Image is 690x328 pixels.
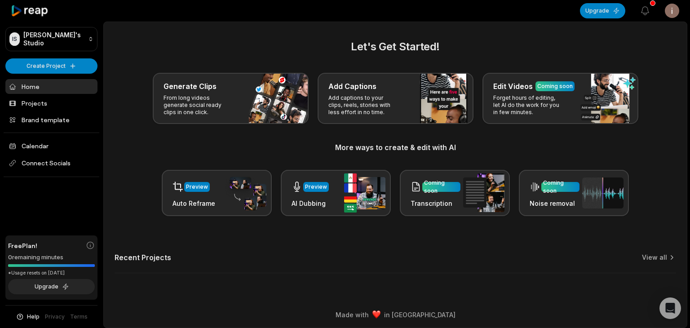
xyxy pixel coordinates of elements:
[292,199,329,208] h3: AI Dubbing
[5,58,97,74] button: Create Project
[344,173,385,213] img: ai_dubbing.png
[5,79,97,94] a: Home
[5,138,97,153] a: Calendar
[112,310,679,319] div: Made with in [GEOGRAPHIC_DATA]
[659,297,681,319] div: Open Intercom Messenger
[8,279,95,294] button: Upgrade
[372,310,380,319] img: heart emoji
[172,199,215,208] h3: Auto Reframe
[642,253,667,262] a: View all
[493,81,533,92] h3: Edit Videos
[23,31,84,47] p: [PERSON_NAME]'s Studio
[5,155,97,171] span: Connect Socials
[8,253,95,262] div: 0 remaining minutes
[411,199,460,208] h3: Transcription
[8,241,37,250] span: Free Plan!
[5,112,97,127] a: Brand template
[328,81,376,92] h3: Add Captions
[164,94,233,116] p: From long videos generate social ready clips in one click.
[186,183,208,191] div: Preview
[115,253,171,262] h2: Recent Projects
[70,313,88,321] a: Terms
[537,82,573,90] div: Coming soon
[530,199,579,208] h3: Noise removal
[463,173,504,212] img: transcription.png
[582,177,624,208] img: noise_removal.png
[305,183,327,191] div: Preview
[424,179,459,195] div: Coming soon
[5,96,97,111] a: Projects
[328,94,398,116] p: Add captions to your clips, reels, stories with less effort in no time.
[115,39,676,55] h2: Let's Get Started!
[9,32,20,46] div: IS
[45,313,65,321] a: Privacy
[115,142,676,153] h3: More ways to create & edit with AI
[8,270,95,276] div: *Usage resets on [DATE]
[493,94,563,116] p: Forget hours of editing, let AI do the work for you in few minutes.
[164,81,217,92] h3: Generate Clips
[543,179,578,195] div: Coming soon
[225,176,266,211] img: auto_reframe.png
[16,313,40,321] button: Help
[27,313,40,321] span: Help
[580,3,625,18] button: Upgrade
